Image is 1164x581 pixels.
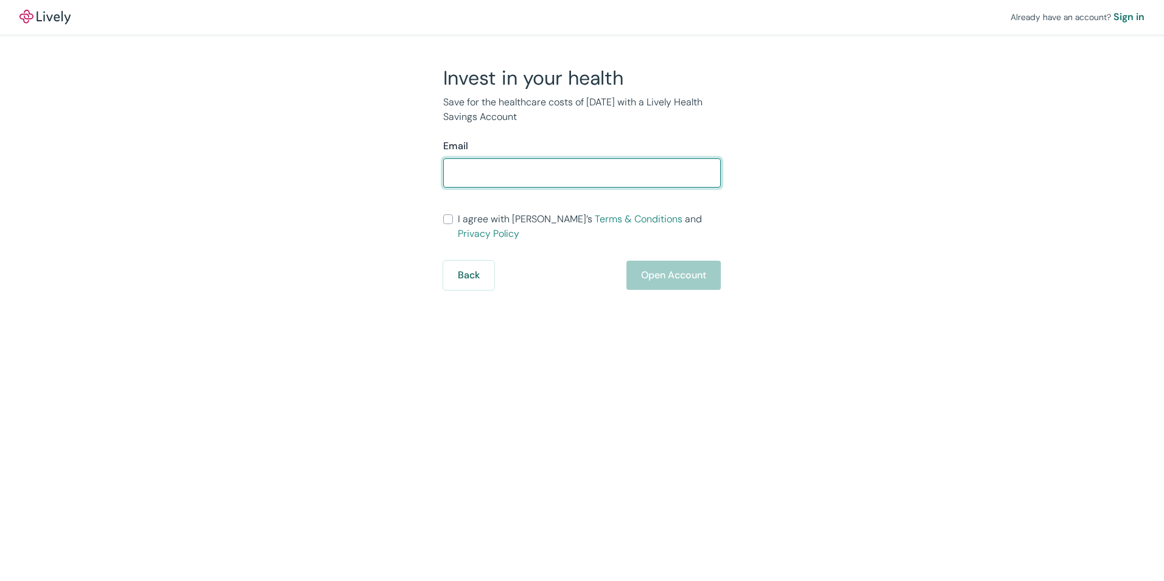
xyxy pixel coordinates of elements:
[458,227,519,240] a: Privacy Policy
[595,213,682,225] a: Terms & Conditions
[1113,10,1145,24] a: Sign in
[443,66,721,90] h2: Invest in your health
[458,212,721,241] span: I agree with [PERSON_NAME]’s and
[19,10,71,24] a: LivelyLively
[443,139,468,153] label: Email
[19,10,71,24] img: Lively
[443,261,494,290] button: Back
[1011,10,1145,24] div: Already have an account?
[443,95,721,124] p: Save for the healthcare costs of [DATE] with a Lively Health Savings Account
